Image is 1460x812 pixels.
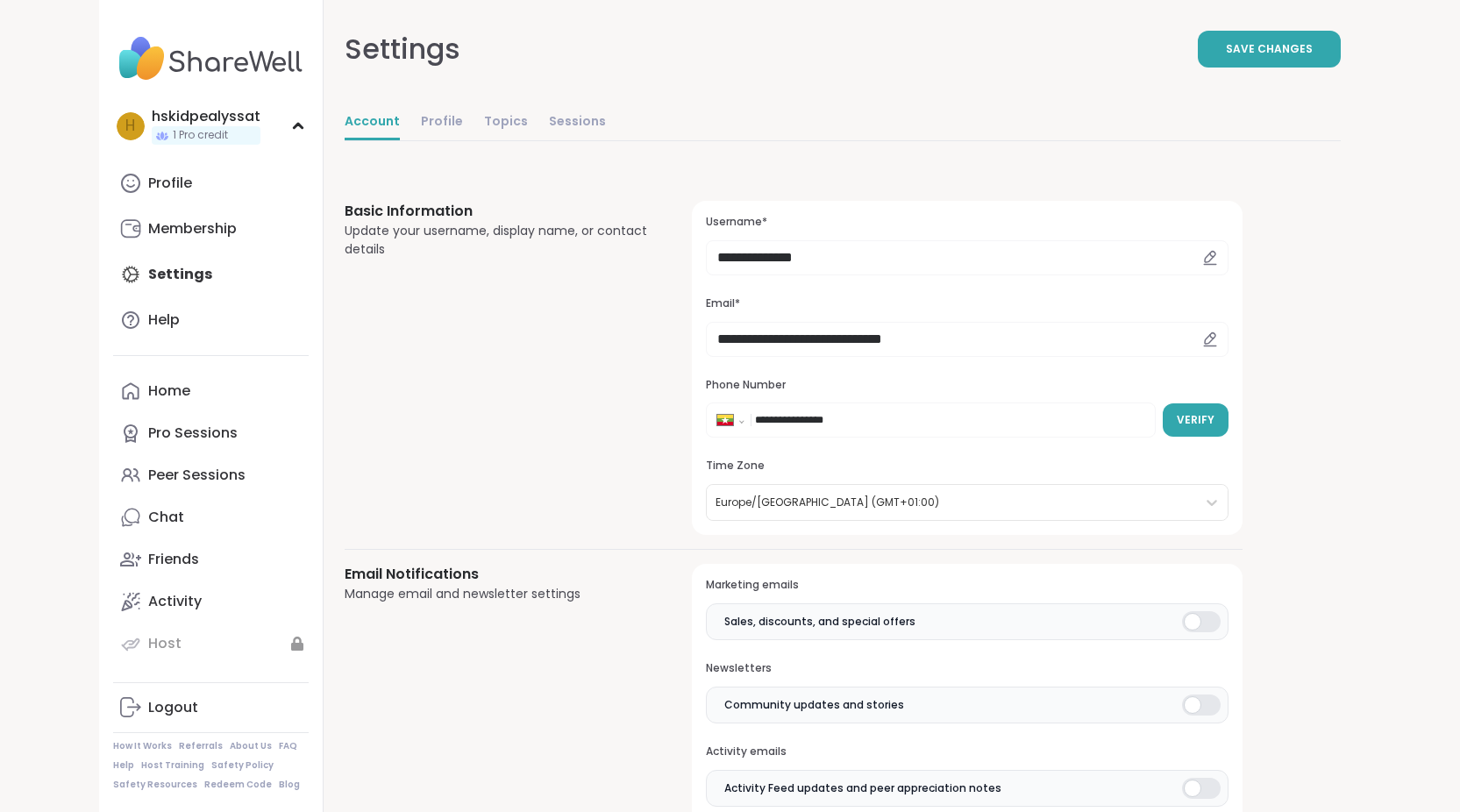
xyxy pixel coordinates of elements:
[706,296,1228,311] h3: Email*
[113,759,134,772] a: Help
[179,740,223,752] a: Referrals
[549,105,606,140] a: Sessions
[113,28,309,89] img: ShareWell Nav Logo
[279,779,300,791] a: Blog
[113,162,309,204] a: Profile
[706,661,1228,676] h3: Newsletters
[148,174,192,193] div: Profile
[345,105,400,140] a: Account
[148,466,246,485] div: Peer Sessions
[148,592,202,611] div: Activity
[1177,412,1214,428] span: Verify
[113,496,309,538] a: Chat
[279,740,297,752] a: FAQ
[125,115,135,138] span: h
[113,687,309,729] a: Logout
[345,222,651,259] div: Update your username, display name, or contact details
[113,623,309,665] a: Host
[1198,31,1341,68] button: Save Changes
[148,550,199,569] div: Friends
[148,508,184,527] div: Chat
[345,201,651,222] h3: Basic Information
[148,219,237,239] div: Membership
[113,538,309,581] a: Friends
[724,780,1001,796] span: Activity Feed updates and peer appreciation notes
[113,299,309,341] a: Help
[204,779,272,791] a: Redeem Code
[141,759,204,772] a: Host Training
[211,759,274,772] a: Safety Policy
[706,459,1228,474] h3: Time Zone
[706,744,1228,759] h3: Activity emails
[345,564,651,585] h3: Email Notifications
[484,105,528,140] a: Topics
[1226,41,1313,57] span: Save Changes
[724,697,904,713] span: Community updates and stories
[706,378,1228,393] h3: Phone Number
[706,578,1228,593] h3: Marketing emails
[148,381,190,401] div: Home
[1163,403,1229,437] button: Verify
[706,215,1228,230] h3: Username*
[148,634,182,653] div: Host
[113,370,309,412] a: Home
[148,698,198,717] div: Logout
[345,585,651,603] div: Manage email and newsletter settings
[148,310,180,330] div: Help
[152,107,260,126] div: hskidpealyssat
[113,581,309,623] a: Activity
[724,614,915,630] span: Sales, discounts, and special offers
[113,740,172,752] a: How It Works
[230,740,272,752] a: About Us
[113,779,197,791] a: Safety Resources
[173,128,228,143] span: 1 Pro credit
[345,28,460,70] div: Settings
[421,105,463,140] a: Profile
[113,412,309,454] a: Pro Sessions
[113,208,309,250] a: Membership
[148,424,238,443] div: Pro Sessions
[113,454,309,496] a: Peer Sessions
